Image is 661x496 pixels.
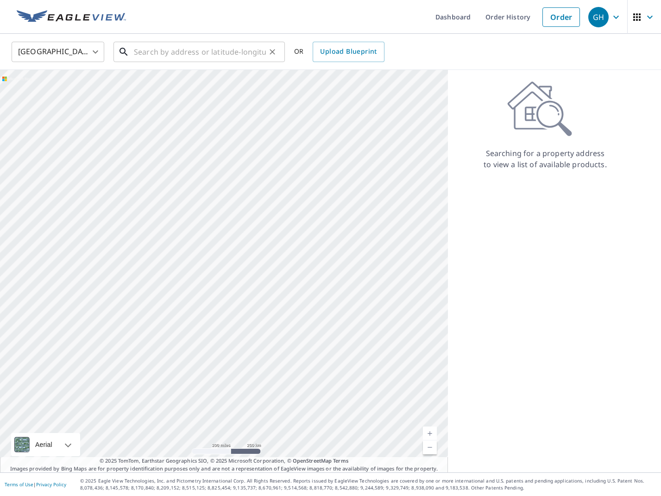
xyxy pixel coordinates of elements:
[423,440,437,454] a: Current Level 5, Zoom Out
[542,7,580,27] a: Order
[293,457,332,464] a: OpenStreetMap
[266,45,279,58] button: Clear
[5,482,66,487] p: |
[320,46,377,57] span: Upload Blueprint
[12,39,104,65] div: [GEOGRAPHIC_DATA]
[100,457,348,465] span: © 2025 TomTom, Earthstar Geographics SIO, © 2025 Microsoft Corporation, ©
[32,433,55,456] div: Aerial
[17,10,126,24] img: EV Logo
[11,433,80,456] div: Aerial
[294,42,384,62] div: OR
[333,457,348,464] a: Terms
[80,477,656,491] p: © 2025 Eagle View Technologies, Inc. and Pictometry International Corp. All Rights Reserved. Repo...
[134,39,266,65] input: Search by address or latitude-longitude
[588,7,609,27] div: GH
[313,42,384,62] a: Upload Blueprint
[423,427,437,440] a: Current Level 5, Zoom In
[5,481,33,488] a: Terms of Use
[36,481,66,488] a: Privacy Policy
[483,148,607,170] p: Searching for a property address to view a list of available products.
